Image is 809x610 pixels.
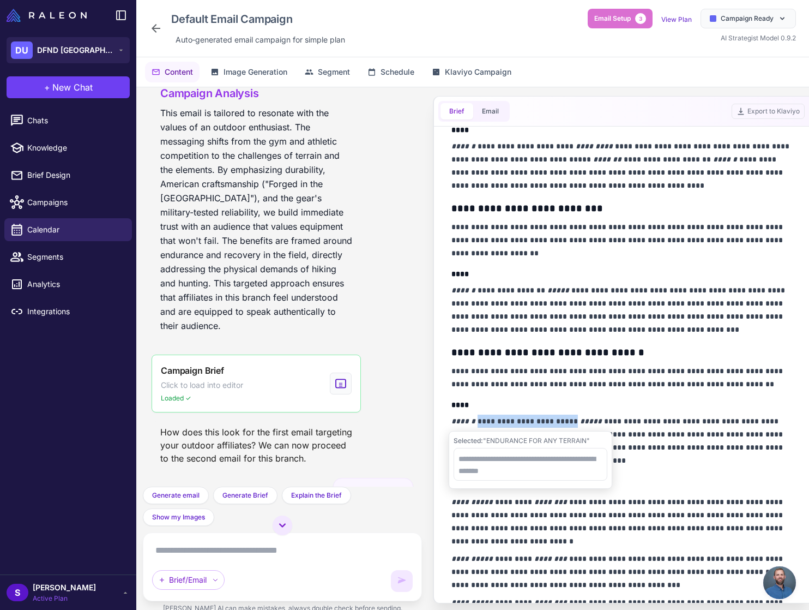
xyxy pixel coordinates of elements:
[298,62,357,82] button: Segment
[152,421,361,469] div: How does this look for the first email targeting your outdoor affiliates? We can now proceed to t...
[4,164,132,187] a: Brief Design
[27,169,123,181] span: Brief Design
[7,9,87,22] img: Raleon Logo
[4,300,132,323] a: Integrations
[143,509,214,526] button: Show my Images
[7,76,130,98] button: +New Chat
[4,136,132,159] a: Knowledge
[333,478,413,510] div: "sounds good"
[52,81,93,94] span: New Chat
[4,218,132,241] a: Calendar
[763,566,796,599] div: Open chat
[7,584,28,601] div: S
[213,487,277,504] button: Generate Brief
[473,103,508,119] button: Email
[160,85,352,101] h3: Campaign Analysis
[721,34,796,42] span: AI Strategist Model 0.9.2
[4,246,132,268] a: Segments
[204,62,294,82] button: Image Generation
[165,66,193,78] span: Content
[721,14,774,23] span: Campaign Ready
[440,103,473,119] button: Brief
[145,62,200,82] button: Content
[425,62,518,82] button: Klaviyo Campaign
[361,62,421,82] button: Schedule
[44,81,50,94] span: +
[318,66,350,78] span: Segment
[4,191,132,214] a: Campaigns
[27,196,123,208] span: Campaigns
[445,66,511,78] span: Klaviyo Campaign
[33,594,96,603] span: Active Plan
[152,512,205,522] span: Show my Images
[143,487,209,504] button: Generate email
[167,9,349,29] div: Click to edit campaign name
[27,251,123,263] span: Segments
[161,364,224,377] span: Campaign Brief
[152,491,200,500] span: Generate email
[161,393,191,403] span: Loaded ✓
[588,9,653,28] button: Email Setup3
[224,66,287,78] span: Image Generation
[161,379,243,391] span: Click to load into editor
[594,14,631,23] span: Email Setup
[27,115,123,127] span: Chats
[27,142,123,154] span: Knowledge
[37,44,113,56] span: DFND [GEOGRAPHIC_DATA]
[4,273,132,296] a: Analytics
[222,491,268,500] span: Generate Brief
[27,306,123,318] span: Integrations
[27,278,123,290] span: Analytics
[282,487,351,504] button: Explain the Brief
[176,34,345,46] span: Auto‑generated email campaign for simple plan
[7,9,91,22] a: Raleon Logo
[661,15,692,23] a: View Plan
[291,491,342,500] span: Explain the Brief
[152,570,225,590] div: Brief/Email
[454,436,607,446] div: "ENDURANCE FOR ANY TERRAIN"
[171,32,349,48] div: Click to edit description
[160,106,352,333] p: This email is tailored to resonate with the values of an outdoor enthusiast. The messaging shifts...
[7,37,130,63] button: DUDFND [GEOGRAPHIC_DATA]
[381,66,414,78] span: Schedule
[27,224,123,236] span: Calendar
[33,582,96,594] span: [PERSON_NAME]
[454,436,483,445] span: Selected:
[11,41,33,59] div: DU
[4,109,132,132] a: Chats
[732,104,805,119] button: Export to Klaviyo
[635,13,646,24] span: 3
